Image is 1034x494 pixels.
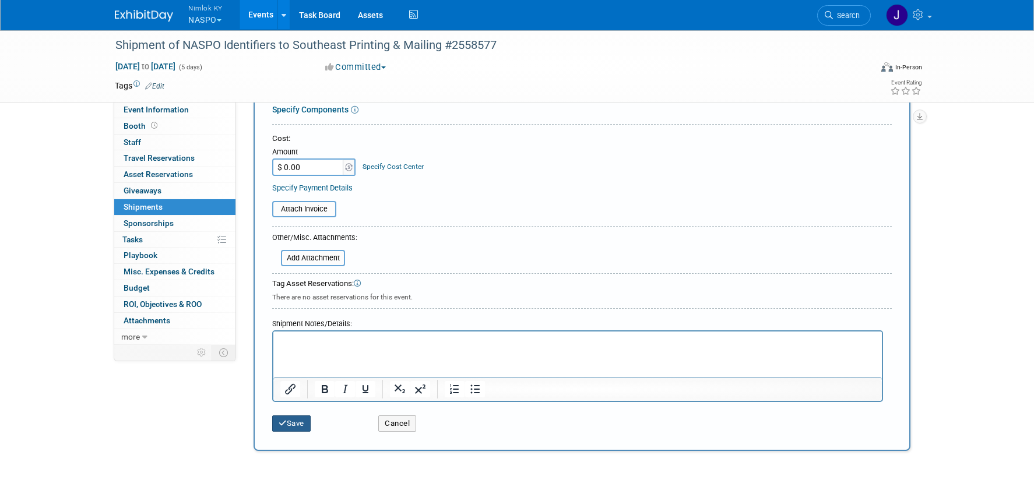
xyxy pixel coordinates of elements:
[114,216,235,231] a: Sponsorships
[124,283,150,292] span: Budget
[140,62,151,71] span: to
[272,147,357,158] div: Amount
[149,121,160,130] span: Booth not reserved yet
[356,381,375,397] button: Underline
[124,153,195,163] span: Travel Reservations
[445,381,465,397] button: Numbered list
[272,313,883,330] div: Shipment Notes/Details:
[124,170,193,179] span: Asset Reservations
[890,80,922,86] div: Event Rating
[178,63,202,71] span: (5 days)
[124,218,174,228] span: Sponsorships
[124,105,189,114] span: Event Information
[114,150,235,166] a: Travel Reservations
[114,248,235,263] a: Playbook
[114,329,235,345] a: more
[124,250,157,260] span: Playbook
[188,2,223,14] span: Nimlok KY
[802,61,922,78] div: Event Format
[881,62,893,72] img: Format-Inperson.png
[895,63,922,72] div: In-Person
[280,381,300,397] button: Insert/edit link
[124,267,214,276] span: Misc. Expenses & Credits
[114,102,235,118] a: Event Information
[272,133,892,144] div: Cost:
[410,381,430,397] button: Superscript
[115,61,176,72] span: [DATE] [DATE]
[378,415,416,432] button: Cancel
[114,183,235,199] a: Giveaways
[833,11,860,20] span: Search
[114,264,235,280] a: Misc. Expenses & Credits
[124,299,202,309] span: ROI, Objectives & ROO
[114,118,235,134] a: Booth
[115,80,164,91] td: Tags
[114,280,235,296] a: Budget
[315,381,335,397] button: Bold
[272,290,892,302] div: There are no asset reservations for this event.
[114,313,235,329] a: Attachments
[124,137,141,147] span: Staff
[886,4,908,26] img: Jamie Dunn
[272,105,349,114] a: Specify Components
[114,297,235,312] a: ROI, Objectives & ROO
[390,381,410,397] button: Subscript
[272,184,353,192] a: Specify Payment Details
[124,121,160,130] span: Booth
[124,316,170,325] span: Attachments
[145,82,164,90] a: Edit
[115,10,173,22] img: ExhibitDay
[111,35,853,56] div: Shipment of NASPO Identifiers to Southeast Printing & Mailing #2558577
[321,61,391,73] button: Committed
[363,163,424,171] a: Specify Cost Center
[817,5,871,26] a: Search
[465,381,485,397] button: Bullet list
[124,202,163,211] span: Shipments
[212,345,236,360] td: Toggle Event Tabs
[114,232,235,248] a: Tasks
[272,232,357,246] div: Other/Misc. Attachments:
[124,186,161,195] span: Giveaways
[272,415,311,432] button: Save
[114,135,235,150] a: Staff
[192,345,212,360] td: Personalize Event Tab Strip
[114,167,235,182] a: Asset Reservations
[272,278,892,290] div: Tag Asset Reservations:
[273,331,882,377] iframe: Rich Text Area
[121,332,140,341] span: more
[122,235,143,244] span: Tasks
[114,199,235,215] a: Shipments
[335,381,355,397] button: Italic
